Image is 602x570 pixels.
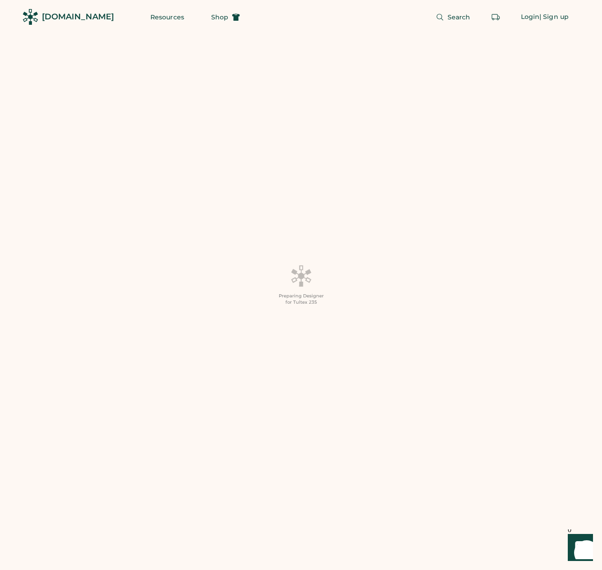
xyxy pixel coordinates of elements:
[487,8,505,26] button: Retrieve an order
[140,8,195,26] button: Resources
[448,14,471,20] span: Search
[539,13,569,22] div: | Sign up
[23,9,38,25] img: Rendered Logo - Screens
[290,264,312,287] img: Platens-Black-Loader-Spin-rich%20black.webp
[521,13,540,22] div: Login
[42,11,114,23] div: [DOMAIN_NAME]
[425,8,481,26] button: Search
[559,529,598,568] iframe: Front Chat
[211,14,228,20] span: Shop
[200,8,251,26] button: Shop
[279,293,324,306] div: Preparing Designer for Tultex 235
